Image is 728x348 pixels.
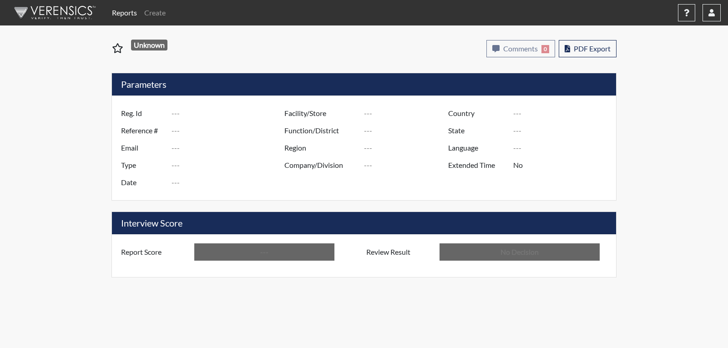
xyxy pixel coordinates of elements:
[513,122,614,139] input: ---
[108,4,141,22] a: Reports
[114,243,194,261] label: Report Score
[441,139,513,156] label: Language
[114,122,172,139] label: Reference #
[172,174,287,191] input: ---
[194,243,334,261] input: ---
[172,156,287,174] input: ---
[364,139,450,156] input: ---
[441,122,513,139] label: State
[559,40,617,57] button: PDF Export
[359,243,440,261] label: Review Result
[440,243,600,261] input: No Decision
[278,156,364,174] label: Company/Division
[172,105,287,122] input: ---
[486,40,555,57] button: Comments0
[112,73,616,96] h5: Parameters
[278,105,364,122] label: Facility/Store
[114,156,172,174] label: Type
[278,122,364,139] label: Function/District
[278,139,364,156] label: Region
[574,44,611,53] span: PDF Export
[131,40,168,50] span: Unknown
[364,122,450,139] input: ---
[541,45,549,53] span: 0
[513,105,614,122] input: ---
[114,174,172,191] label: Date
[513,156,614,174] input: ---
[114,139,172,156] label: Email
[141,4,169,22] a: Create
[364,105,450,122] input: ---
[172,139,287,156] input: ---
[114,105,172,122] label: Reg. Id
[172,122,287,139] input: ---
[112,212,616,234] h5: Interview Score
[441,156,513,174] label: Extended Time
[513,139,614,156] input: ---
[503,44,538,53] span: Comments
[441,105,513,122] label: Country
[364,156,450,174] input: ---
